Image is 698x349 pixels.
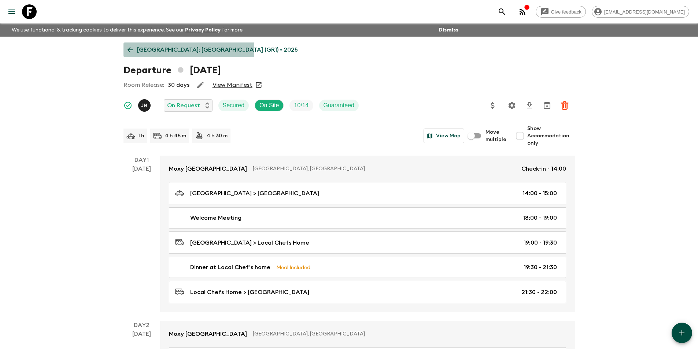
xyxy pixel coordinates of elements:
[527,125,575,147] span: Show Accommodation only
[190,288,309,297] p: Local Chefs Home > [GEOGRAPHIC_DATA]
[600,9,689,15] span: [EMAIL_ADDRESS][DOMAIN_NAME]
[190,189,319,198] p: [GEOGRAPHIC_DATA] > [GEOGRAPHIC_DATA]
[289,100,313,111] div: Trip Fill
[169,281,566,303] a: Local Chefs Home > [GEOGRAPHIC_DATA]21:30 - 22:00
[485,129,507,143] span: Move multiple
[123,42,302,57] a: [GEOGRAPHIC_DATA]: [GEOGRAPHIC_DATA] (GR1) • 2025
[521,164,566,173] p: Check-in - 14:00
[253,330,560,338] p: [GEOGRAPHIC_DATA], [GEOGRAPHIC_DATA]
[137,45,298,54] p: [GEOGRAPHIC_DATA]: [GEOGRAPHIC_DATA] (GR1) • 2025
[540,98,554,113] button: Archive (Completed, Cancelled or Unsynced Departures only)
[132,164,151,312] div: [DATE]
[169,330,247,338] p: Moxy [GEOGRAPHIC_DATA]
[521,288,557,297] p: 21:30 - 22:00
[190,214,241,222] p: Welcome Meeting
[169,231,566,254] a: [GEOGRAPHIC_DATA] > Local Chefs Home19:00 - 19:30
[259,101,279,110] p: On Site
[524,238,557,247] p: 19:00 - 19:30
[294,101,309,110] p: 10 / 14
[123,81,164,89] p: Room Release:
[138,132,144,140] p: 1 h
[536,6,586,18] a: Give feedback
[167,101,200,110] p: On Request
[523,214,557,222] p: 18:00 - 19:00
[424,129,464,143] button: View Map
[185,27,221,33] a: Privacy Policy
[169,182,566,204] a: [GEOGRAPHIC_DATA] > [GEOGRAPHIC_DATA]14:00 - 15:00
[255,100,284,111] div: On Site
[169,164,247,173] p: Moxy [GEOGRAPHIC_DATA]
[168,81,189,89] p: 30 days
[592,6,689,18] div: [EMAIL_ADDRESS][DOMAIN_NAME]
[123,63,221,78] h1: Departure [DATE]
[437,25,460,35] button: Dismiss
[524,263,557,272] p: 19:30 - 21:30
[123,156,160,164] p: Day 1
[547,9,586,15] span: Give feedback
[505,98,519,113] button: Settings
[190,263,270,272] p: Dinner at Local Chef's home
[253,165,516,172] p: [GEOGRAPHIC_DATA], [GEOGRAPHIC_DATA]
[207,132,228,140] p: 4 h 30 m
[276,263,310,271] p: Meal Included
[557,98,572,113] button: Delete
[160,156,575,182] a: Moxy [GEOGRAPHIC_DATA][GEOGRAPHIC_DATA], [GEOGRAPHIC_DATA]Check-in - 14:00
[218,100,249,111] div: Secured
[160,321,575,347] a: Moxy [GEOGRAPHIC_DATA][GEOGRAPHIC_DATA], [GEOGRAPHIC_DATA]
[223,101,245,110] p: Secured
[522,189,557,198] p: 14:00 - 15:00
[141,103,147,108] p: J N
[495,4,509,19] button: search adventures
[213,81,252,89] a: View Manifest
[324,101,355,110] p: Guaranteed
[169,207,566,229] a: Welcome Meeting18:00 - 19:00
[138,99,152,112] button: JN
[123,321,160,330] p: Day 2
[485,98,500,113] button: Update Price, Early Bird Discount and Costs
[169,257,566,278] a: Dinner at Local Chef's homeMeal Included19:30 - 21:30
[190,238,309,247] p: [GEOGRAPHIC_DATA] > Local Chefs Home
[4,4,19,19] button: menu
[522,98,537,113] button: Download CSV
[123,101,132,110] svg: Synced Successfully
[138,101,152,107] span: Janita Nurmi
[165,132,186,140] p: 4 h 45 m
[9,23,247,37] p: We use functional & tracking cookies to deliver this experience. See our for more.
